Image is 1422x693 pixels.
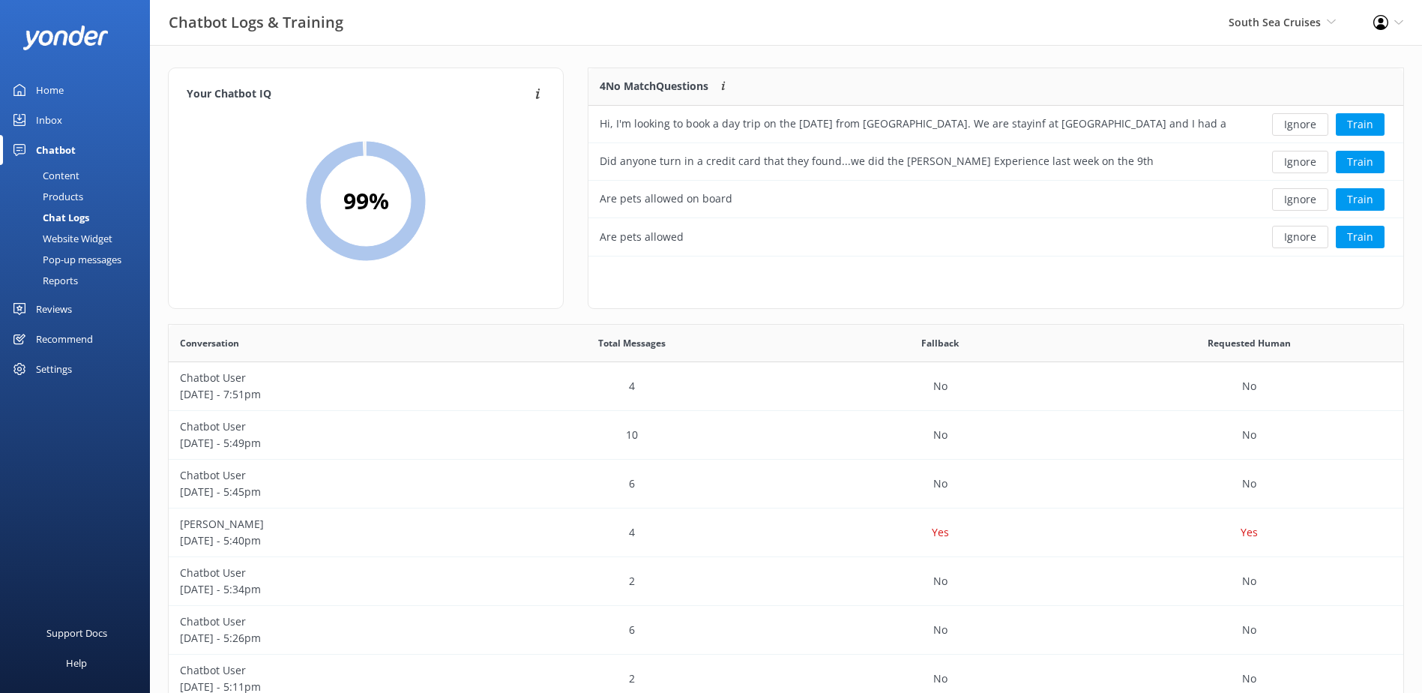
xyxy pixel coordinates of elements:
[1242,622,1256,638] p: No
[343,183,389,219] h2: 99 %
[629,670,635,687] p: 2
[22,25,109,50] img: yonder-white-logo.png
[588,106,1403,256] div: grid
[66,648,87,678] div: Help
[629,573,635,589] p: 2
[169,362,1403,411] div: row
[598,336,666,350] span: Total Messages
[933,378,948,394] p: No
[588,218,1403,256] div: row
[600,190,732,207] div: Are pets allowed on board
[933,670,948,687] p: No
[180,532,466,549] p: [DATE] - 5:40pm
[9,270,150,291] a: Reports
[180,370,466,386] p: Chatbot User
[629,475,635,492] p: 6
[169,557,1403,606] div: row
[932,524,949,541] p: Yes
[626,427,638,443] p: 10
[9,228,150,249] a: Website Widget
[1272,113,1328,136] button: Ignore
[629,622,635,638] p: 6
[9,270,78,291] div: Reports
[9,165,150,186] a: Content
[1242,670,1256,687] p: No
[9,249,150,270] a: Pop-up messages
[933,573,948,589] p: No
[180,435,466,451] p: [DATE] - 5:49pm
[9,228,112,249] div: Website Widget
[1242,475,1256,492] p: No
[1272,151,1328,173] button: Ignore
[933,622,948,638] p: No
[600,78,708,94] p: 4 No Match Questions
[588,181,1403,218] div: row
[36,324,93,354] div: Recommend
[9,165,79,186] div: Content
[36,135,76,165] div: Chatbot
[588,143,1403,181] div: row
[180,630,466,646] p: [DATE] - 5:26pm
[1242,378,1256,394] p: No
[9,186,150,207] a: Products
[169,508,1403,557] div: row
[180,484,466,500] p: [DATE] - 5:45pm
[629,378,635,394] p: 4
[600,115,1226,132] div: Hi, I'm looking to book a day trip on the [DATE] from [GEOGRAPHIC_DATA]. We are stayinf at [GEOGR...
[180,386,466,403] p: [DATE] - 7:51pm
[180,613,466,630] p: Chatbot User
[1208,336,1291,350] span: Requested Human
[1336,151,1385,173] button: Train
[46,618,107,648] div: Support Docs
[9,207,150,228] a: Chat Logs
[1229,15,1321,29] span: South Sea Cruises
[9,207,89,228] div: Chat Logs
[36,294,72,324] div: Reviews
[9,249,121,270] div: Pop-up messages
[180,662,466,679] p: Chatbot User
[169,10,343,34] h3: Chatbot Logs & Training
[600,229,684,245] div: Are pets allowed
[187,86,531,103] h4: Your Chatbot IQ
[180,336,239,350] span: Conversation
[1336,188,1385,211] button: Train
[36,105,62,135] div: Inbox
[169,460,1403,508] div: row
[933,475,948,492] p: No
[36,354,72,384] div: Settings
[169,411,1403,460] div: row
[9,186,83,207] div: Products
[180,467,466,484] p: Chatbot User
[600,153,1154,169] div: Did anyone turn in a credit card that they found...we did the [PERSON_NAME] Experience last week ...
[1336,226,1385,248] button: Train
[180,418,466,435] p: Chatbot User
[1272,226,1328,248] button: Ignore
[921,336,959,350] span: Fallback
[180,581,466,598] p: [DATE] - 5:34pm
[588,106,1403,143] div: row
[1272,188,1328,211] button: Ignore
[933,427,948,443] p: No
[180,516,466,532] p: [PERSON_NAME]
[180,565,466,581] p: Chatbot User
[1241,524,1258,541] p: Yes
[36,75,64,105] div: Home
[1242,573,1256,589] p: No
[629,524,635,541] p: 4
[1336,113,1385,136] button: Train
[169,606,1403,655] div: row
[1242,427,1256,443] p: No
